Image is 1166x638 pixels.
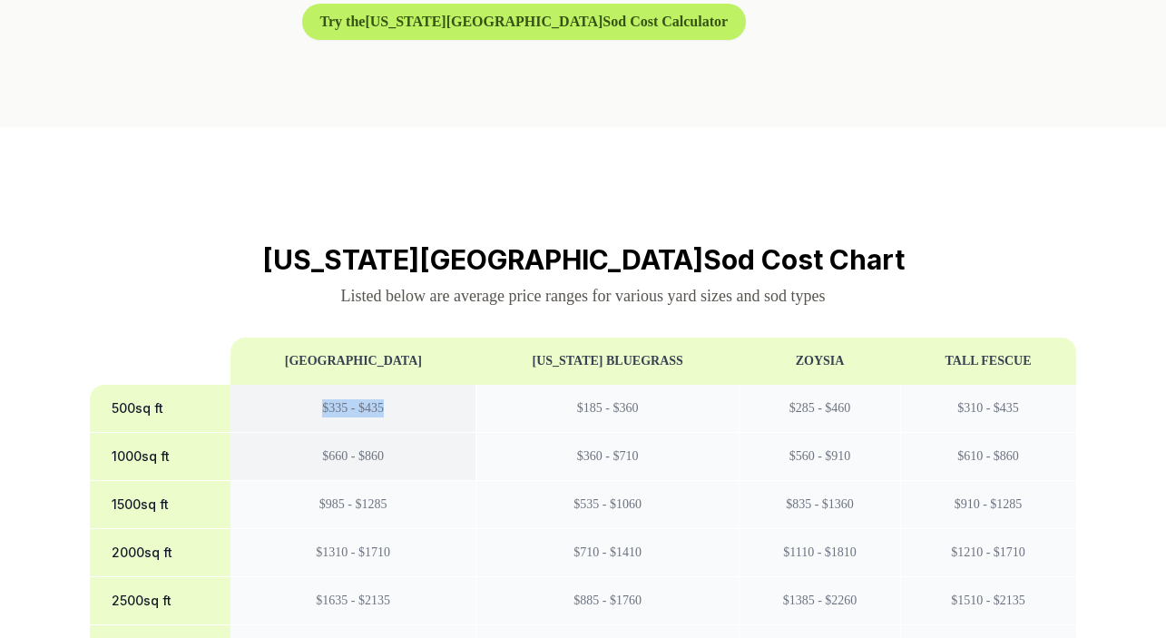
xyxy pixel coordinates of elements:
th: [US_STATE] Bluegrass [475,338,740,385]
td: $ 1210 - $ 1710 [900,529,1076,577]
th: Tall Fescue [900,338,1076,385]
td: $ 1510 - $ 2135 [900,577,1076,625]
th: 2000 sq ft [90,529,231,577]
td: $ 885 - $ 1760 [475,577,740,625]
td: $ 835 - $ 1360 [740,481,900,529]
th: 2500 sq ft [90,577,231,625]
td: $ 1385 - $ 2260 [740,577,900,625]
td: $ 285 - $ 460 [740,385,900,433]
td: $ 560 - $ 910 [740,433,900,481]
td: $ 310 - $ 435 [900,385,1076,433]
button: Try the[US_STATE][GEOGRAPHIC_DATA]Sod Cost Calculator [302,4,747,40]
th: 1000 sq ft [90,433,231,481]
td: $ 185 - $ 360 [475,385,740,433]
td: $ 360 - $ 710 [475,433,740,481]
td: $ 535 - $ 1060 [475,481,740,529]
th: 1500 sq ft [90,481,231,529]
td: $ 1110 - $ 1810 [740,529,900,577]
td: $ 335 - $ 435 [230,385,475,433]
th: [GEOGRAPHIC_DATA] [230,338,475,385]
td: $ 660 - $ 860 [230,433,475,481]
td: $ 910 - $ 1285 [900,481,1076,529]
td: $ 985 - $ 1285 [230,481,475,529]
td: $ 710 - $ 1410 [475,529,740,577]
td: $ 610 - $ 860 [900,433,1076,481]
th: Zoysia [740,338,900,385]
td: $ 1635 - $ 2135 [230,577,475,625]
p: Listed below are average price ranges for various yard sizes and sod types [90,283,1077,309]
th: 500 sq ft [90,385,231,433]
h2: [US_STATE][GEOGRAPHIC_DATA] Sod Cost Chart [90,243,1077,276]
td: $ 1310 - $ 1710 [230,529,475,577]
